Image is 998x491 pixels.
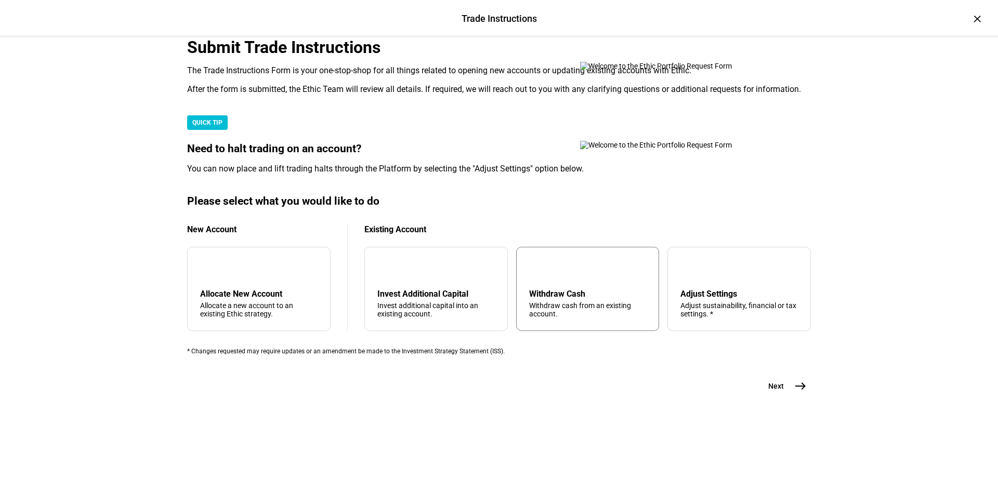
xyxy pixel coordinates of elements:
[580,62,767,70] img: Welcome to the Ethic Portfolio Request Form
[187,37,811,57] div: Submit Trade Instructions
[794,380,807,392] mat-icon: east
[680,301,798,318] div: Adjust sustainability, financial or tax settings. *
[529,301,647,318] div: Withdraw cash from an existing account.
[187,224,331,234] div: New Account
[187,164,811,174] div: You can now place and lift trading halts through the Platform by selecting the "Adjust Settings" ...
[187,348,811,355] div: * Changes requested may require updates or an amendment be made to the Investment Strategy Statem...
[202,262,215,274] mat-icon: add
[187,65,811,76] div: The Trade Instructions Form is your one-stop-shop for all things related to opening new accounts ...
[680,289,798,299] div: Adjust Settings
[377,289,495,299] div: Invest Additional Capital
[187,115,228,130] div: QUICK TIP
[768,381,784,391] span: Next
[187,195,811,208] div: Please select what you would like to do
[379,262,392,274] mat-icon: arrow_downward
[200,301,318,318] div: Allocate a new account to an existing Ethic strategy.
[200,289,318,299] div: Allocate New Account
[529,289,647,299] div: Withdraw Cash
[756,376,811,396] button: Next
[462,12,537,25] div: Trade Instructions
[580,141,767,149] img: Welcome to the Ethic Portfolio Request Form
[377,301,495,318] div: Invest additional capital into an existing account.
[187,142,811,155] div: Need to halt trading on an account?
[969,10,986,27] div: ×
[187,84,811,95] div: After the form is submitted, the Ethic Team will review all details. If required, we will reach o...
[364,224,811,234] div: Existing Account
[680,260,697,276] mat-icon: tune
[531,262,544,274] mat-icon: arrow_upward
